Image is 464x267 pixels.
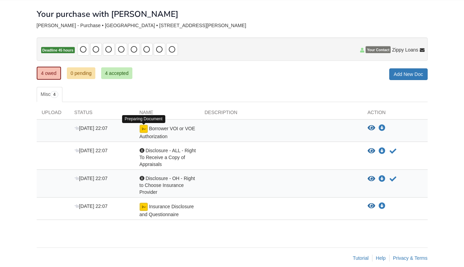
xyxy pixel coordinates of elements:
div: [PERSON_NAME] - Purchase • [GEOGRAPHIC_DATA] • [STREET_ADDRESS][PERSON_NAME] [37,23,428,29]
div: Preparing Document [122,115,165,123]
span: [DATE] 22:07 [74,176,108,181]
a: 4 accepted [101,67,132,79]
div: Upload [37,109,69,119]
a: Download Insurance Disclosure and Questionnaire [379,203,385,209]
span: Zippy Loans [392,46,418,53]
div: Name [134,109,200,119]
span: [DATE] 22:07 [74,203,108,209]
span: [DATE] 22:07 [74,148,108,153]
img: Preparing document [140,125,148,133]
button: View Disclosure - ALL - Right To Receive a Copy of Appraisals [368,148,375,155]
span: 4 [50,91,58,98]
a: Download Disclosure - ALL - Right To Receive a Copy of Appraisals [379,148,385,154]
a: Misc [37,87,62,102]
div: Description [200,109,362,119]
h1: Your purchase with [PERSON_NAME] [37,10,178,19]
span: Disclosure - OH - Right to Choose Insurance Provider [140,176,195,195]
button: View Borrower VOI or VOE Authorization [368,125,375,132]
span: Disclosure - ALL - Right To Receive a Copy of Appraisals [140,148,196,167]
span: Borrower VOI or VOE Authorization [140,126,195,139]
button: Acknowledge receipt of document [389,175,397,183]
a: Download Borrower VOI or VOE Authorization [379,125,385,131]
span: Insurance Disclosure and Questionnaire [140,204,194,217]
a: Download Disclosure - OH - Right to Choose Insurance Provider [379,176,385,182]
a: 4 owed [37,67,61,80]
button: View Insurance Disclosure and Questionnaire [368,203,375,210]
button: View Disclosure - OH - Right to Choose Insurance Provider [368,176,375,182]
a: Privacy & Terms [393,255,428,261]
span: Deadline 45 hours [41,47,75,54]
img: Preparing document [140,203,148,211]
div: Status [69,109,134,119]
a: Help [376,255,386,261]
div: Action [362,109,428,119]
a: 0 pending [67,67,96,79]
span: Your Contact [366,46,391,53]
button: Acknowledge receipt of document [389,147,397,155]
a: Add New Doc [389,68,428,80]
a: Tutorial [353,255,369,261]
span: [DATE] 22:07 [74,125,108,131]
